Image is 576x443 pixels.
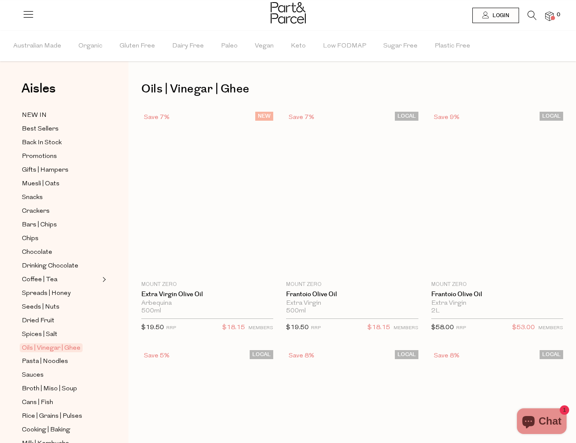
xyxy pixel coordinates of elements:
[22,261,78,271] span: Drinking Chocolate
[395,112,418,121] span: LOCAL
[22,151,100,162] a: Promotions
[20,343,83,352] span: Oils | Vinegar | Ghee
[22,288,100,299] a: Spreads | Honey
[22,425,70,435] span: Cooking | Baking
[22,397,100,408] a: Cans | Fish
[22,302,60,312] span: Seeds | Nuts
[166,326,176,330] small: RRP
[22,152,57,162] span: Promotions
[172,31,204,61] span: Dairy Free
[255,112,273,121] span: NEW
[311,326,321,330] small: RRP
[22,220,100,230] a: Bars | Chips
[22,316,54,326] span: Dried Fruit
[545,12,554,21] a: 0
[291,31,306,61] span: Keto
[22,110,47,121] span: NEW IN
[22,233,100,244] a: Chips
[286,324,309,331] span: $19.50
[222,322,245,333] span: $18.15
[286,281,418,288] p: Mount Zero
[141,307,161,315] span: 500ml
[22,165,69,175] span: Gifts | Hampers
[250,350,273,359] span: LOCAL
[248,326,273,330] small: MEMBERS
[22,288,71,299] span: Spreads | Honey
[22,247,52,258] span: Chocolate
[22,370,44,381] span: Sauces
[22,343,100,353] a: Oils | Vinegar | Ghee
[22,302,100,312] a: Seeds | Nuts
[100,274,106,285] button: Expand/Collapse Coffee | Tea
[141,350,172,362] div: Save 5%
[22,411,100,422] a: Rice | Grains | Pulses
[22,124,59,134] span: Best Sellers
[22,193,43,203] span: Snacks
[286,300,418,307] div: Extra Virgin
[22,220,57,230] span: Bars | Chips
[22,275,57,285] span: Coffee | Tea
[22,247,100,258] a: Chocolate
[22,329,100,340] a: Spices | Salt
[512,322,535,333] span: $53.00
[221,31,238,61] span: Paleo
[383,31,418,61] span: Sugar Free
[22,411,82,422] span: Rice | Grains | Pulses
[22,179,60,189] span: Muesli | Oats
[119,31,155,61] span: Gluten Free
[271,2,306,24] img: Part&Parcel
[21,79,56,98] span: Aisles
[431,281,563,288] p: Mount Zero
[323,31,366,61] span: Low FODMAP
[22,206,50,217] span: Crackers
[431,112,462,123] div: Save 9%
[22,274,100,285] a: Coffee | Tea
[435,31,470,61] span: Plastic Free
[431,291,563,298] a: Frantoio Olive Oil
[395,350,418,359] span: LOCAL
[286,307,306,315] span: 500ml
[22,425,100,435] a: Cooking | Baking
[22,356,100,367] a: Pasta | Noodles
[22,178,100,189] a: Muesli | Oats
[22,384,77,394] span: Broth | Miso | Soup
[22,137,100,148] a: Back In Stock
[555,11,562,19] span: 0
[472,8,519,23] a: Login
[431,307,440,315] span: 2L
[13,31,61,61] span: Australian Made
[286,291,418,298] a: Frantoio Olive Oil
[22,384,100,394] a: Broth | Miso | Soup
[431,350,462,362] div: Save 8%
[78,31,102,61] span: Organic
[141,324,164,331] span: $19.50
[22,110,100,121] a: NEW IN
[367,322,390,333] span: $18.15
[141,300,273,307] div: Arbequina
[22,357,68,367] span: Pasta | Noodles
[21,82,56,104] a: Aisles
[514,408,569,436] inbox-online-store-chat: Shopify online store chat
[255,31,274,61] span: Vegan
[22,138,62,148] span: Back In Stock
[141,112,172,123] div: Save 7%
[22,234,39,244] span: Chips
[22,315,100,326] a: Dried Fruit
[394,326,418,330] small: MEMBERS
[431,300,563,307] div: Extra Virgin
[286,350,317,362] div: Save 8%
[141,79,563,99] h1: Oils | Vinegar | Ghee
[141,291,273,298] a: Extra Virgin Olive Oil
[22,192,100,203] a: Snacks
[490,12,509,19] span: Login
[22,165,100,175] a: Gifts | Hampers
[22,330,57,340] span: Spices | Salt
[286,112,317,123] div: Save 7%
[141,281,273,288] p: Mount Zero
